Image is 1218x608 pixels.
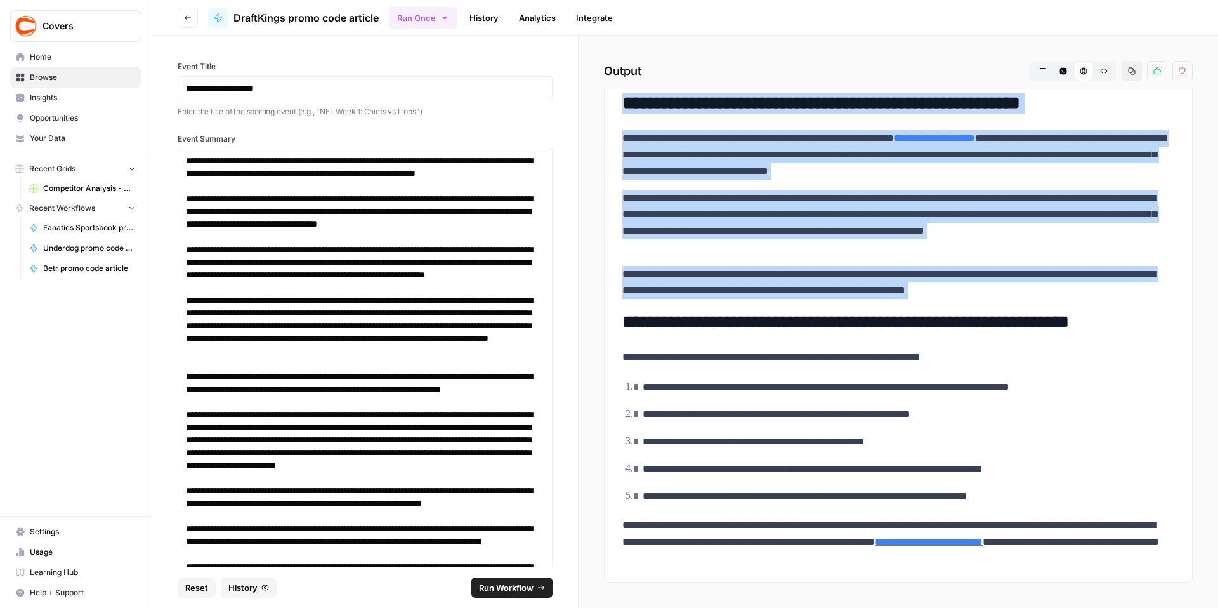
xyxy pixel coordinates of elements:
span: Underdog promo code article [43,242,136,254]
a: Insights [10,88,141,108]
a: Underdog promo code article [23,238,141,258]
a: Competitor Analysis - URL Specific Grid [23,178,141,199]
button: Recent Grids [10,159,141,178]
button: Help + Support [10,583,141,603]
a: Your Data [10,128,141,149]
span: Your Data [30,133,136,144]
span: Reset [185,581,208,594]
span: Usage [30,546,136,558]
a: DraftKings promo code article [208,8,379,28]
span: DraftKings promo code article [233,10,379,25]
img: Covers Logo [15,15,37,37]
span: Browse [30,72,136,83]
span: Settings [30,526,136,538]
span: Recent Grids [29,163,75,175]
span: Covers [43,20,119,32]
h2: Output [604,61,1193,81]
span: Home [30,51,136,63]
button: Run Once [389,7,457,29]
a: Usage [10,542,141,562]
a: Integrate [568,8,620,28]
span: Betr promo code article [43,263,136,274]
button: Run Workflow [471,578,553,598]
span: Insights [30,92,136,103]
a: Settings [10,522,141,542]
button: Recent Workflows [10,199,141,218]
span: Competitor Analysis - URL Specific Grid [43,183,136,194]
span: History [228,581,258,594]
a: Fanatics Sportsbook promo article [23,218,141,238]
a: Browse [10,67,141,88]
a: Analytics [511,8,563,28]
button: History [221,578,277,598]
label: Event Title [178,61,553,72]
span: Learning Hub [30,567,136,578]
span: Opportunities [30,112,136,124]
a: History [462,8,506,28]
span: Recent Workflows [29,202,95,214]
button: Reset [178,578,216,598]
span: Run Workflow [479,581,534,594]
a: Opportunities [10,108,141,128]
label: Event Summary [178,133,553,145]
button: Workspace: Covers [10,10,141,42]
span: Fanatics Sportsbook promo article [43,222,136,234]
a: Home [10,47,141,67]
a: Betr promo code article [23,258,141,279]
span: Help + Support [30,587,136,598]
p: Enter the title of the sporting event (e.g., "NFL Week 1: Chiefs vs Lions") [178,105,553,118]
a: Learning Hub [10,562,141,583]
